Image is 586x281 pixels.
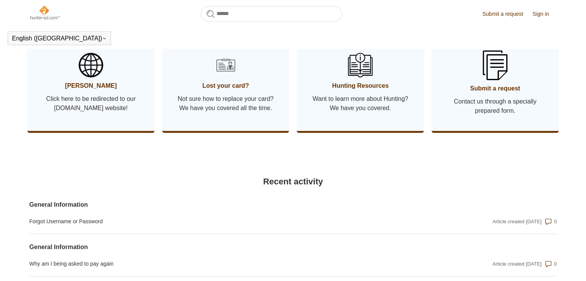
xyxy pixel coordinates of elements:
a: Forgot Username or Password [29,217,398,226]
div: Article created [DATE] [492,218,542,226]
a: Sign in [532,10,557,18]
img: 01HZPCYSSKB2GCFG1V3YA1JVB9 [483,50,507,80]
span: Click here to be redirected to our [DOMAIN_NAME] website! [39,94,143,113]
span: Lost your card? [174,81,278,90]
div: Article created [DATE] [492,260,542,268]
span: Not sure how to replace your card? We have you covered all the time. [174,94,278,113]
img: 01HZPCYSBW5AHTQ31RY2D2VRJS [79,53,103,77]
span: Submit a request [443,84,547,93]
img: Hunter-Ed Help Center home page [29,5,60,20]
h2: Recent activity [29,175,557,188]
span: [PERSON_NAME] [39,81,143,90]
img: 01HZPCYSN9AJKKHAEXNV8VQ106 [348,53,373,77]
input: Search [201,6,342,22]
a: Submit a request Contact us through a specially prepared form. [432,35,559,131]
span: Want to learn more about Hunting? We have you covered. [308,94,412,113]
span: Contact us through a specially prepared form. [443,97,547,115]
span: Hunting Resources [308,81,412,90]
a: [PERSON_NAME] Click here to be redirected to our [DOMAIN_NAME] website! [27,35,154,131]
a: Submit a request [482,10,531,18]
a: Hunting Resources Want to learn more about Hunting? We have you covered. [297,35,424,131]
a: General Information [29,200,398,209]
a: Why am I being asked to pay again [29,260,398,268]
img: 01HZPCYSH6ZB6VTWVB6HCD0F6B [213,53,238,77]
button: English ([GEOGRAPHIC_DATA]) [12,35,107,42]
a: Lost your card? Not sure how to replace your card? We have you covered all the time. [162,35,289,131]
a: General Information [29,243,398,252]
